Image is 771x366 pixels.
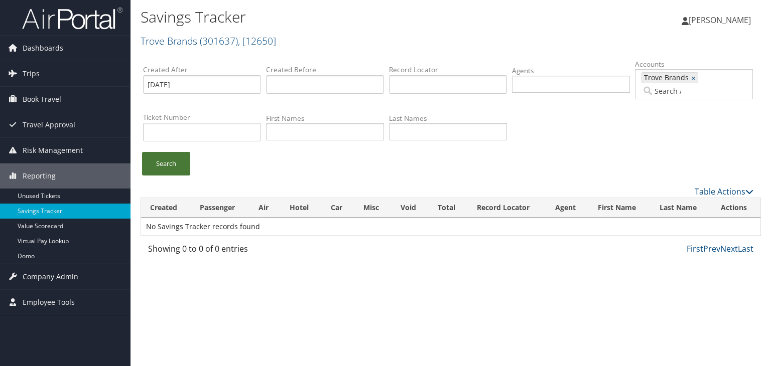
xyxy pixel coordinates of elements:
[468,198,546,218] th: Record Locator: activate to sort column ascending
[143,112,261,122] label: Ticket Number
[281,198,322,218] th: Hotel
[738,243,753,254] a: Last
[354,198,392,218] th: Misc
[23,36,63,61] span: Dashboards
[389,113,507,123] label: Last Names
[389,65,507,75] label: Record Locator
[23,87,61,112] span: Book Travel
[682,5,761,35] a: [PERSON_NAME]
[642,73,689,83] span: Trove Brands
[249,198,281,218] th: Air
[712,198,760,218] th: Actions
[512,66,630,76] label: Agents
[148,243,288,260] div: Showing 0 to 0 of 0 entries
[691,73,698,83] a: ×
[720,243,738,254] a: Next
[141,34,276,48] a: Trove Brands
[546,198,589,218] th: Agent: activate to sort column ascending
[23,61,40,86] span: Trips
[141,198,191,218] th: Created: activate to sort column ascending
[687,243,703,254] a: First
[23,264,78,289] span: Company Admin
[635,59,753,69] label: Accounts
[651,198,711,218] th: Last Name
[689,15,751,26] span: [PERSON_NAME]
[143,65,261,75] label: Created After
[429,198,468,218] th: Total
[238,34,276,48] span: , [ 12650 ]
[141,7,554,28] h1: Savings Tracker
[22,7,122,30] img: airportal-logo.png
[589,198,651,218] th: First Name
[641,86,688,96] input: Search Accounts
[142,152,190,175] a: Search
[703,243,720,254] a: Prev
[23,163,56,189] span: Reporting
[392,198,429,218] th: Void
[23,138,83,163] span: Risk Management
[322,198,354,218] th: Car
[141,218,760,236] td: No Savings Tracker records found
[23,290,75,315] span: Employee Tools
[266,65,384,75] label: Created Before
[200,34,238,48] span: ( 301637 )
[695,186,753,197] a: Table Actions
[191,198,249,218] th: Passenger
[23,112,75,137] span: Travel Approval
[266,113,384,123] label: First Names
